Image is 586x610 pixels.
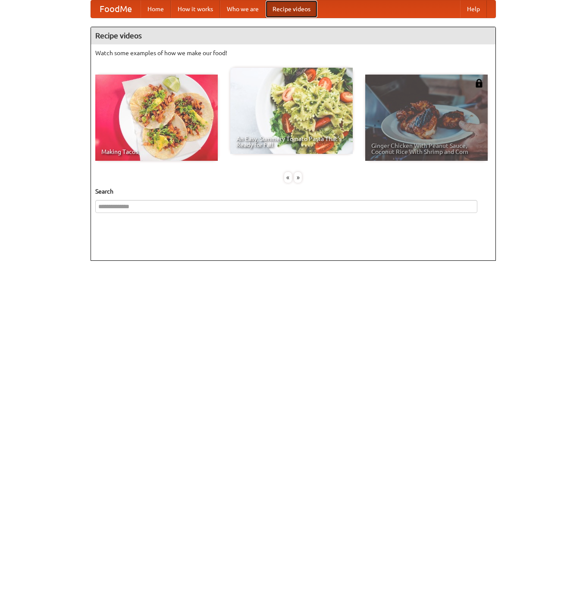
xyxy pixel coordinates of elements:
span: An Easy, Summery Tomato Pasta That's Ready for Fall [236,136,347,148]
a: Recipe videos [266,0,317,18]
a: FoodMe [91,0,141,18]
a: Home [141,0,171,18]
span: Making Tacos [101,149,212,155]
a: Making Tacos [95,75,218,161]
h5: Search [95,187,491,196]
a: How it works [171,0,220,18]
div: « [284,172,292,183]
a: An Easy, Summery Tomato Pasta That's Ready for Fall [230,68,353,154]
img: 483408.png [475,79,483,88]
h4: Recipe videos [91,27,495,44]
p: Watch some examples of how we make our food! [95,49,491,57]
a: Who we are [220,0,266,18]
a: Help [460,0,487,18]
div: » [294,172,302,183]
